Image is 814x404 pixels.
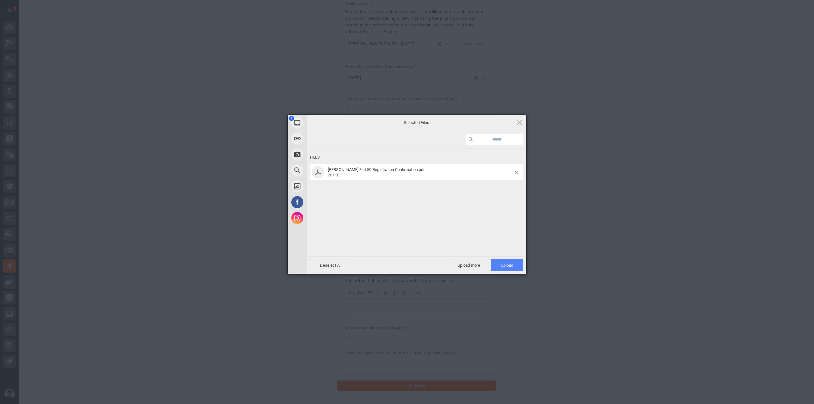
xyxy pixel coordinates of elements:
[288,131,364,147] div: Link (URL)
[310,259,351,271] span: Deselect All
[288,178,364,194] div: Unsplash
[288,210,364,226] div: Instagram
[288,194,364,210] div: Facebook
[353,120,480,125] span: Selected Files
[326,167,515,178] span: Hancock Flat 50 Registration Confirmation.pdf
[328,167,425,172] span: [PERSON_NAME] Flat 50 Registration Confirmation.pdf
[491,259,523,271] span: Upload
[288,162,364,178] div: Web Search
[501,263,513,268] span: Upload
[288,147,364,162] div: Take Photo
[328,173,339,177] span: 281KB
[448,259,490,271] span: Upload more
[288,115,364,131] div: My Device
[310,152,523,163] div: Files
[516,119,523,126] span: Click here or hit ESC to close picker
[289,116,294,121] span: 1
